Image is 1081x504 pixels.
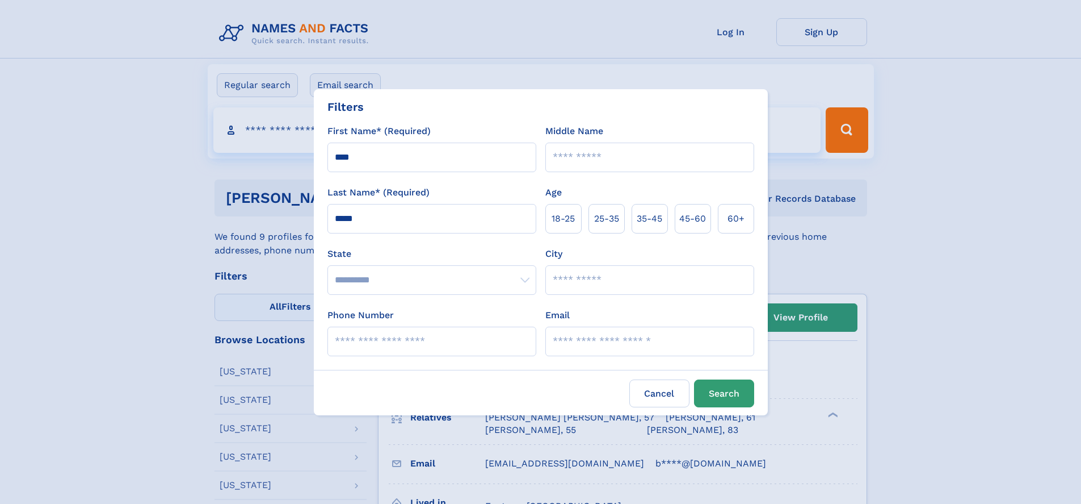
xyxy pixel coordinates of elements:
[727,212,744,226] span: 60+
[629,380,689,407] label: Cancel
[594,212,619,226] span: 25‑35
[327,247,536,261] label: State
[679,212,706,226] span: 45‑60
[637,212,662,226] span: 35‑45
[545,309,570,322] label: Email
[552,212,575,226] span: 18‑25
[545,247,562,261] label: City
[327,309,394,322] label: Phone Number
[327,98,364,115] div: Filters
[327,186,430,199] label: Last Name* (Required)
[694,380,754,407] button: Search
[327,124,431,138] label: First Name* (Required)
[545,186,562,199] label: Age
[545,124,603,138] label: Middle Name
